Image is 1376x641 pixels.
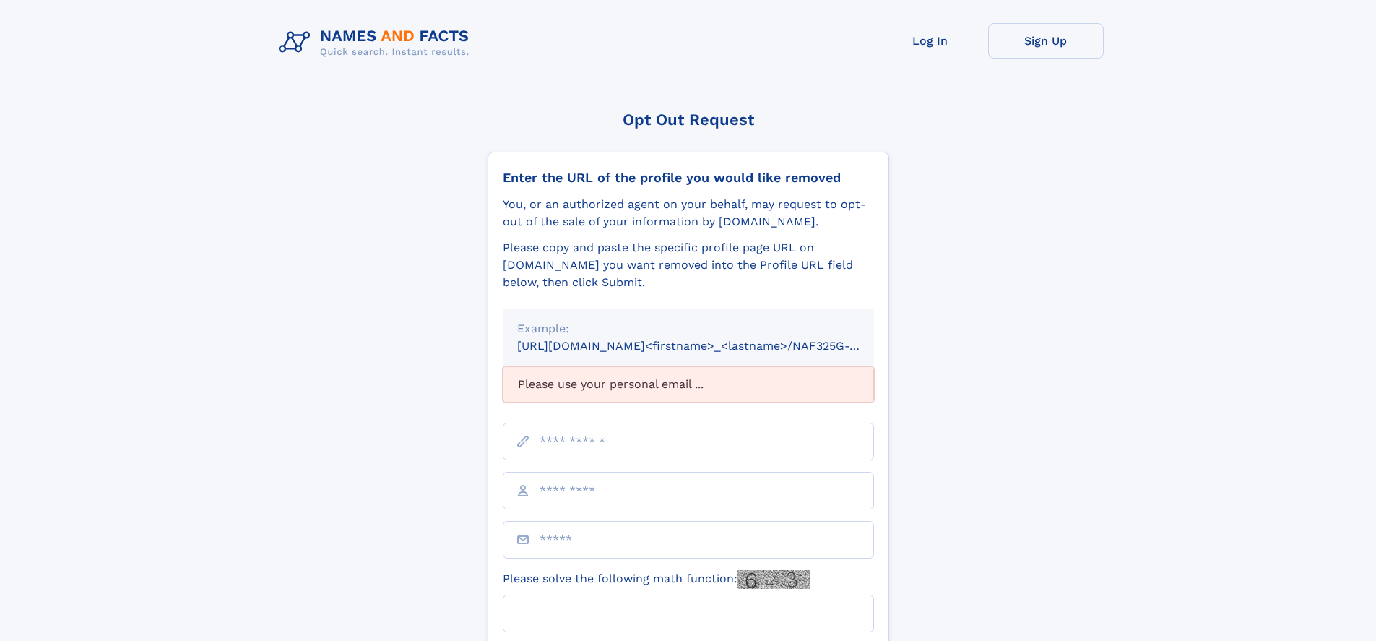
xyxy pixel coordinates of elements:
div: You, or an authorized agent on your behalf, may request to opt-out of the sale of your informatio... [503,196,874,231]
label: Please solve the following math function: [503,570,810,589]
img: Logo Names and Facts [273,23,481,62]
div: Please copy and paste the specific profile page URL on [DOMAIN_NAME] you want removed into the Pr... [503,239,874,291]
div: Enter the URL of the profile you would like removed [503,170,874,186]
div: Please use your personal email ... [503,366,874,403]
a: Sign Up [988,23,1104,59]
div: Opt Out Request [488,111,889,129]
a: Log In [873,23,988,59]
small: [URL][DOMAIN_NAME]<firstname>_<lastname>/NAF325G-xxxxxxxx [517,339,901,353]
div: Example: [517,320,860,337]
